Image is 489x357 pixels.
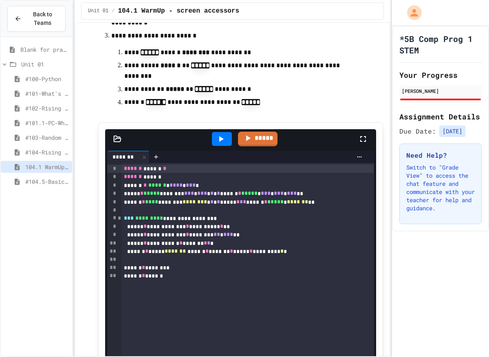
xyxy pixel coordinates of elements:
[399,111,482,122] h2: Assignment Details
[26,10,59,27] span: Back to Teams
[402,87,479,95] div: [PERSON_NAME]
[399,126,436,136] span: Due Date:
[399,69,482,81] h2: Your Progress
[25,119,69,127] span: #101.1-PC-Where am I?
[88,8,108,14] span: Unit 01
[25,75,69,83] span: #100-Python
[25,148,69,156] span: #104-Rising Sun Plus
[406,150,475,160] h3: Need Help?
[118,6,239,16] span: 104.1 WarmUp - screen accessors
[399,33,482,56] h1: *5B Comp Prog 1 STEM
[399,3,424,22] div: My Account
[7,6,66,32] button: Back to Teams
[25,104,69,112] span: #102-Rising Sun
[25,89,69,98] span: #101-What's This ??
[406,163,475,212] p: Switch to "Grade View" to access the chat feature and communicate with your teacher for help and ...
[25,177,69,186] span: #104.5-Basic Graphics Review
[20,45,69,54] span: Blank for practice
[25,163,69,171] span: 104.1 WarmUp - screen accessors
[439,126,465,137] span: [DATE]
[21,60,69,68] span: Unit 01
[25,133,69,142] span: #103-Random Box
[112,8,115,14] span: /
